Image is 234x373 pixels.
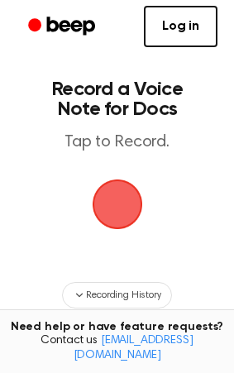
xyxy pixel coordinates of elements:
h1: Record a Voice Note for Docs [30,79,204,119]
span: Contact us [10,334,224,363]
span: Recording History [86,288,160,303]
a: [EMAIL_ADDRESS][DOMAIN_NAME] [74,335,193,361]
p: Tap to Record. [30,132,204,153]
img: Beep Logo [93,179,142,229]
a: Beep [17,11,110,43]
a: Log in [144,6,217,47]
button: Recording History [62,282,171,308]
